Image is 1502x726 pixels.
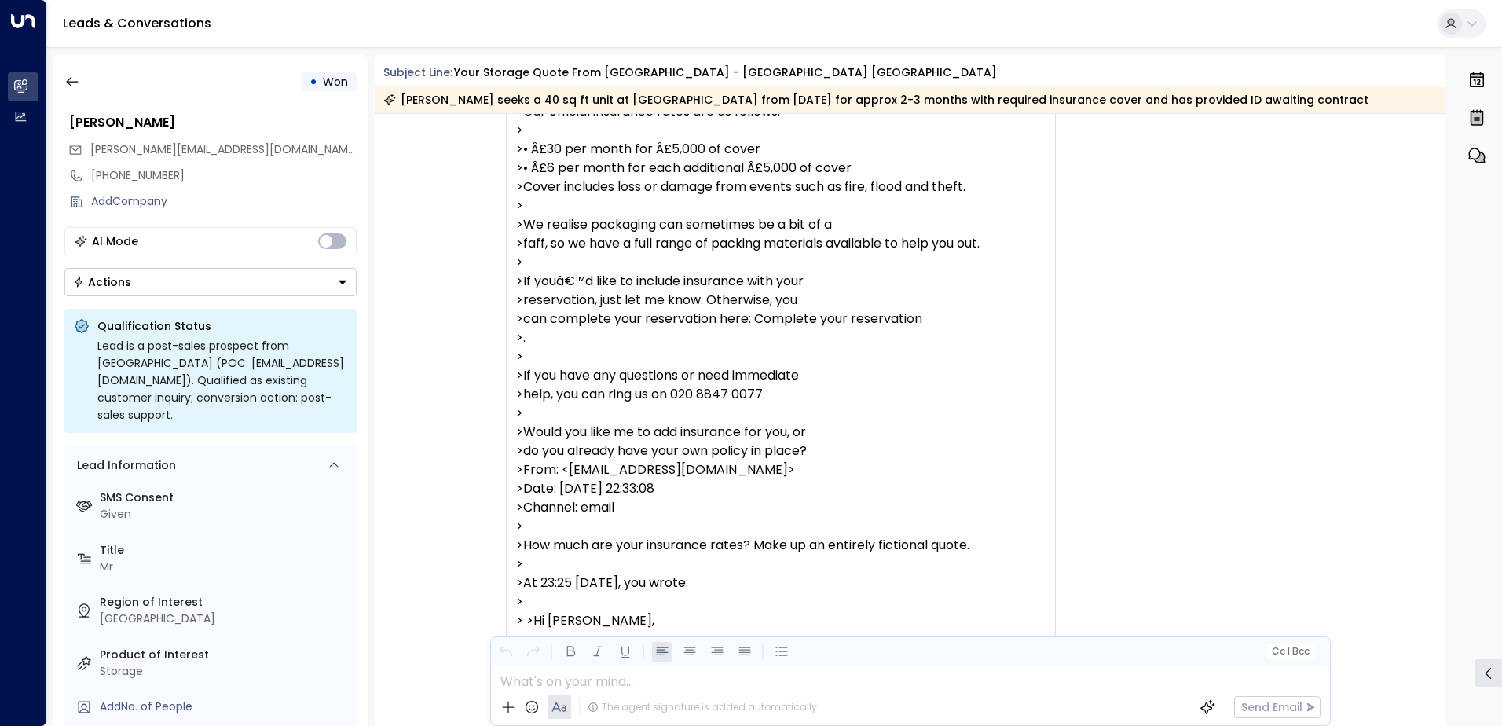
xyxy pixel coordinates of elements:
div: AddCompany [91,193,357,210]
label: Region of Interest [100,594,350,610]
div: [PERSON_NAME] seeks a 40 sq ft unit at [GEOGRAPHIC_DATA] from [DATE] for approx 2-3 months with r... [383,92,1368,108]
button: Redo [523,642,543,662]
button: Cc|Bcc [1265,644,1315,659]
div: [GEOGRAPHIC_DATA] [100,610,350,627]
span: [PERSON_NAME][EMAIL_ADDRESS][DOMAIN_NAME] [90,141,358,157]
div: Your storage quote from [GEOGRAPHIC_DATA] - [GEOGRAPHIC_DATA] [GEOGRAPHIC_DATA] [454,64,997,81]
span: | [1287,646,1290,657]
div: The agent signature is added automatically [588,700,817,714]
button: Undo [496,642,515,662]
div: Lead is a post-sales prospect from [GEOGRAPHIC_DATA] (POC: [EMAIL_ADDRESS][DOMAIN_NAME]). Qualifi... [97,337,347,423]
div: Given [100,506,350,522]
p: Qualification Status [97,318,347,334]
div: Storage [100,663,350,680]
label: Product of Interest [100,647,350,663]
span: Subject Line: [383,64,452,80]
div: [PERSON_NAME] [69,113,357,132]
label: Title [100,542,350,559]
a: Leads & Conversations [63,14,211,32]
div: AddNo. of People [100,698,350,715]
button: Actions [64,268,357,296]
div: Actions [73,275,131,289]
div: • [310,68,317,96]
span: Won [323,74,348,90]
span: Cc Bcc [1271,646,1309,657]
div: Button group with a nested menu [64,268,357,296]
label: SMS Consent [100,489,350,506]
div: AI Mode [92,233,138,249]
div: Lead Information [71,457,176,474]
div: [PHONE_NUMBER] [91,167,357,184]
span: chrishealey@ndirect.co.uk [90,141,357,158]
div: Mr [100,559,350,575]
